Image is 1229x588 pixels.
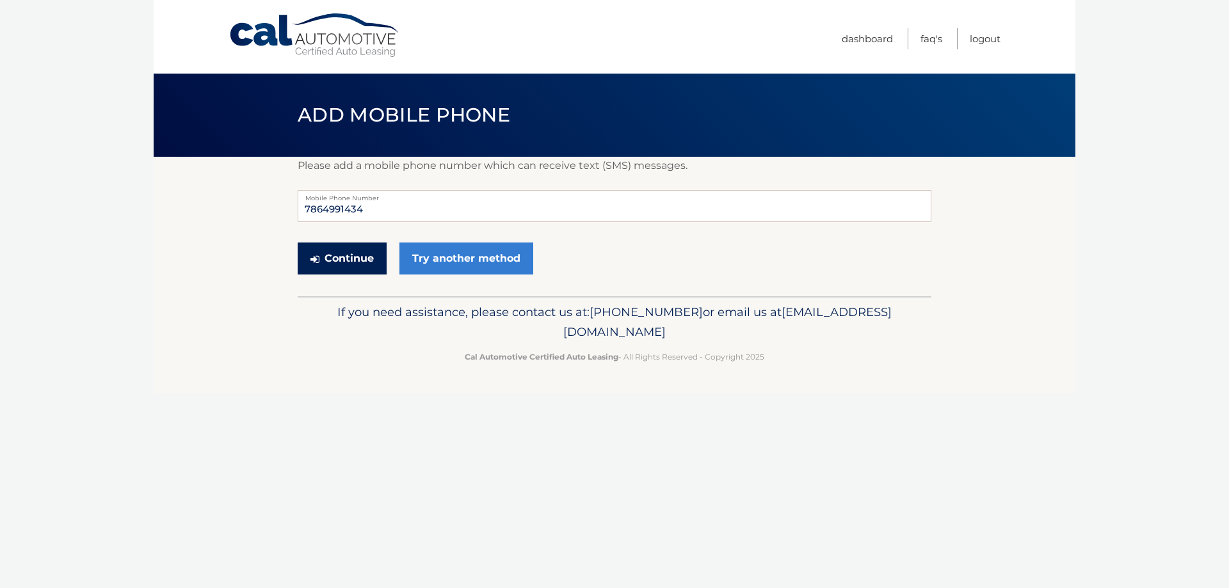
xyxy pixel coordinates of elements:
[298,190,931,200] label: Mobile Phone Number
[970,28,1000,49] a: Logout
[298,157,931,175] p: Please add a mobile phone number which can receive text (SMS) messages.
[306,350,923,363] p: - All Rights Reserved - Copyright 2025
[298,242,387,274] button: Continue
[399,242,533,274] a: Try another method
[842,28,893,49] a: Dashboard
[306,302,923,343] p: If you need assistance, please contact us at: or email us at
[298,190,931,222] input: Mobile Phone Number
[229,13,401,58] a: Cal Automotive
[590,305,703,319] span: [PHONE_NUMBER]
[920,28,942,49] a: FAQ's
[465,352,618,362] strong: Cal Automotive Certified Auto Leasing
[298,103,510,127] span: Add Mobile Phone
